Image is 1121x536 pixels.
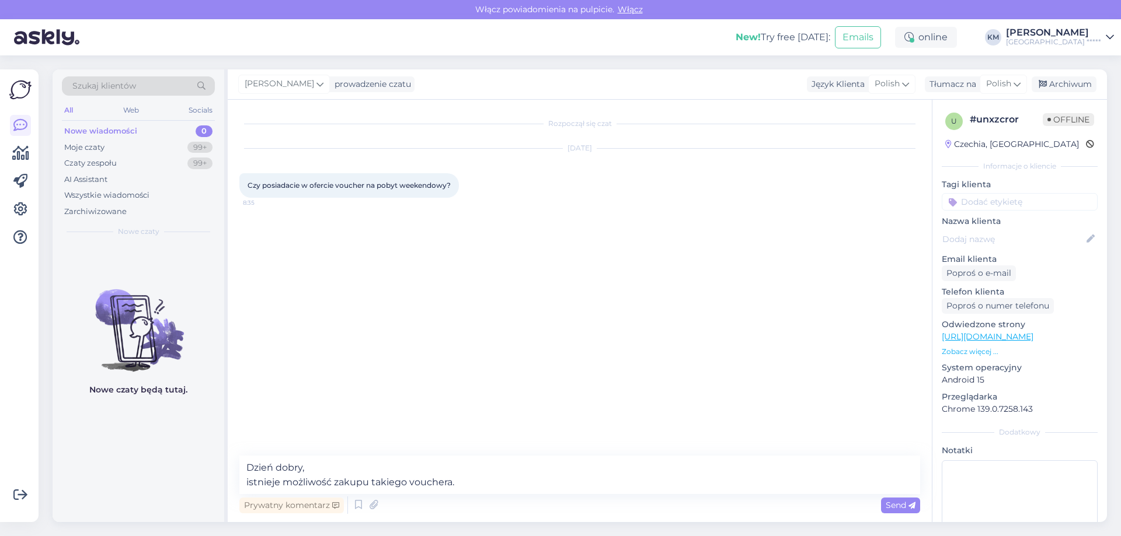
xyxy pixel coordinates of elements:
[330,78,411,90] div: prowadzenie czatu
[951,117,957,125] span: u
[64,174,107,185] div: AI Assistant
[942,161,1098,171] div: Informacje o kliencie
[942,374,1098,386] p: Android 15
[62,103,75,118] div: All
[942,178,1098,191] p: Tagi klienta
[942,318,1098,331] p: Odwiedzone strony
[186,103,215,118] div: Socials
[942,233,1084,246] input: Dodaj nazwę
[239,118,920,129] div: Rozpoczął się czat
[945,138,1079,150] div: Czechia, [GEOGRAPHIC_DATA]
[875,78,900,90] span: Polish
[970,113,1043,127] div: # unxzcror
[895,27,957,48] div: online
[736,31,761,43] b: New!
[245,78,314,90] span: [PERSON_NAME]
[239,143,920,153] div: [DATE]
[248,181,451,190] span: Czy posiadacie w ofercie voucher na pobyt weekendowy?
[64,125,137,137] div: Nowe wiadomości
[942,346,1098,357] p: Zobacz więcej ...
[187,157,213,169] div: 99+
[942,286,1098,298] p: Telefon klienta
[72,80,136,92] span: Szukaj klientów
[736,30,830,44] div: Try free [DATE]:
[942,253,1098,265] p: Email klienta
[886,500,915,510] span: Send
[986,78,1011,90] span: Polish
[9,79,32,101] img: Askly Logo
[942,362,1098,374] p: System operacyjny
[239,456,920,494] textarea: Dzień dobry, istnieje możliwość zakupu takiego vouchera.
[942,403,1098,415] p: Chrome 139.0.7258.143
[239,498,344,513] div: Prywatny komentarz
[1006,28,1114,47] a: [PERSON_NAME][GEOGRAPHIC_DATA] *****
[942,298,1054,314] div: Poproś o numer telefonu
[1032,76,1096,92] div: Archiwum
[942,215,1098,227] p: Nazwa klienta
[942,331,1033,342] a: [URL][DOMAIN_NAME]
[985,29,1001,45] div: KM
[614,4,646,15] span: Włącz
[942,444,1098,457] p: Notatki
[64,142,105,153] div: Moje czaty
[942,265,1016,281] div: Poproś o e-mail
[118,226,159,237] span: Nowe czaty
[835,26,881,48] button: Emails
[121,103,141,118] div: Web
[53,268,224,373] img: No chats
[942,193,1098,211] input: Dodać etykietę
[196,125,213,137] div: 0
[942,391,1098,403] p: Przeglądarka
[64,206,127,218] div: Zarchiwizowane
[64,157,117,169] div: Czaty zespołu
[1006,28,1101,37] div: [PERSON_NAME]
[64,190,149,201] div: Wszystkie wiadomości
[243,198,287,207] span: 8:35
[942,427,1098,437] div: Dodatkowy
[807,78,865,90] div: Język Klienta
[187,142,213,153] div: 99+
[1043,113,1094,126] span: Offline
[89,384,187,396] p: Nowe czaty będą tutaj.
[925,78,976,90] div: Tłumacz na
